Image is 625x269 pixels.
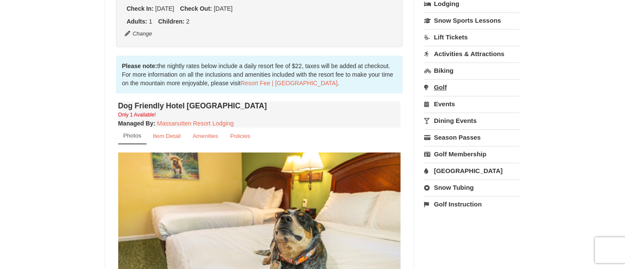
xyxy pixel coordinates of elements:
[118,128,147,144] a: Photos
[123,132,141,139] small: Photos
[187,128,224,144] a: Amenities
[180,5,212,12] strong: Check Out:
[214,5,233,12] span: [DATE]
[224,128,256,144] a: Policies
[424,29,520,45] a: Lift Tickets
[424,129,520,145] a: Season Passes
[125,29,153,39] button: Change
[118,102,401,110] h4: Dog Friendly Hotel [GEOGRAPHIC_DATA]
[424,46,520,62] a: Activities & Attractions
[149,18,153,25] span: 1
[122,63,157,69] strong: Please note:
[424,146,520,162] a: Golf Membership
[127,18,147,25] strong: Adults:
[118,120,156,127] strong: :
[241,80,338,87] a: Resort Fee | [GEOGRAPHIC_DATA]
[193,133,218,139] small: Amenities
[127,5,154,12] strong: Check In:
[424,96,520,112] a: Events
[147,128,186,144] a: Item Detail
[153,133,181,139] small: Item Detail
[118,120,153,127] span: Managed By
[424,196,520,212] a: Golf Instruction
[118,112,156,118] small: Only 1 Available!
[424,12,520,28] a: Snow Sports Lessons
[116,56,403,93] div: the nightly rates below include a daily resort fee of $22, taxes will be added at checkout. For m...
[157,120,234,127] a: Massanutten Resort Lodging
[424,79,520,95] a: Golf
[424,63,520,78] a: Biking
[424,179,520,195] a: Snow Tubing
[230,133,250,139] small: Policies
[158,18,184,25] strong: Children:
[155,5,174,12] span: [DATE]
[424,113,520,129] a: Dining Events
[186,18,190,25] span: 2
[424,163,520,179] a: [GEOGRAPHIC_DATA]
